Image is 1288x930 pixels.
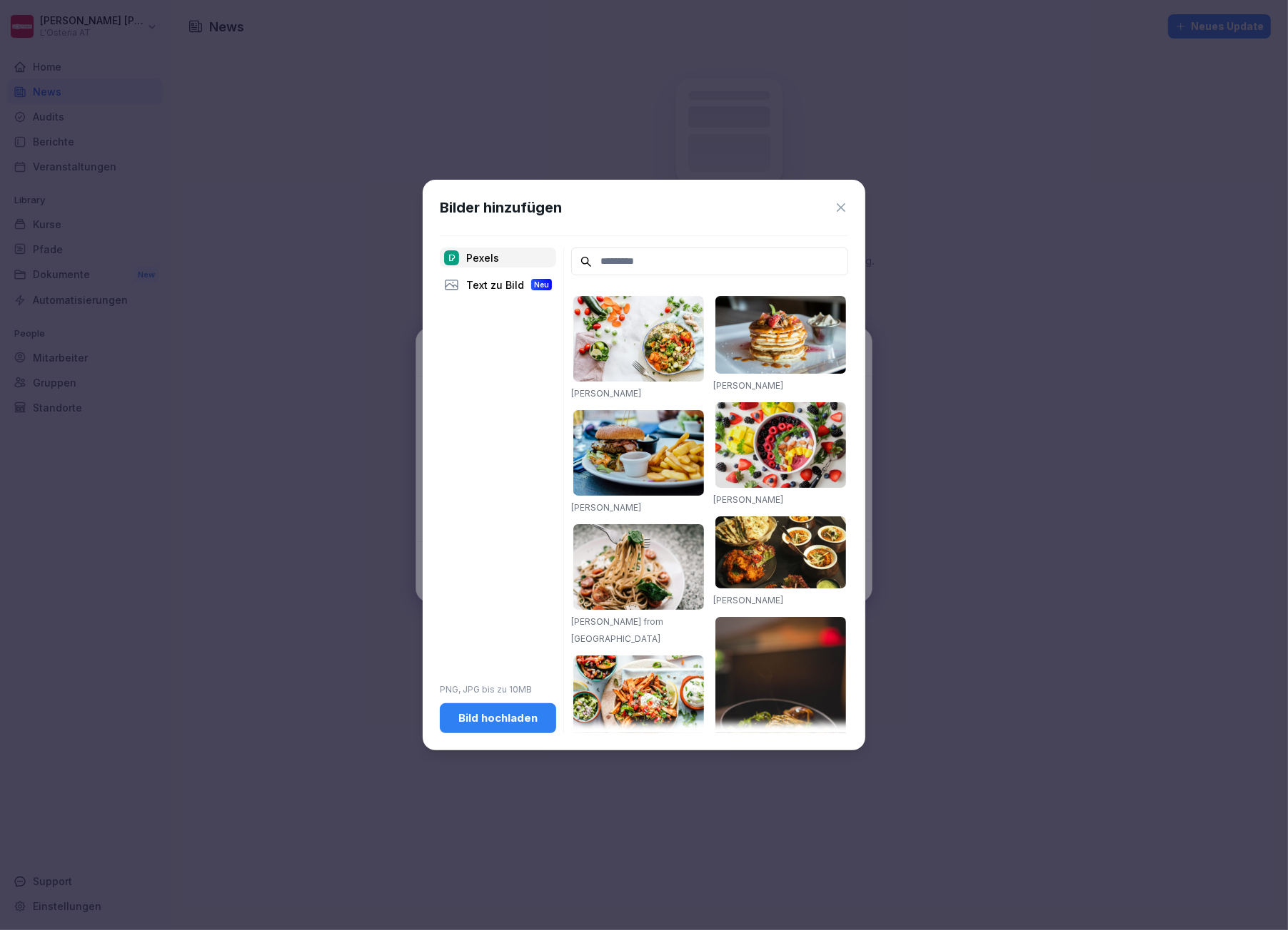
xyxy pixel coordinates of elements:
[571,502,641,513] a: [PERSON_NAME]
[440,275,556,295] div: Text zu Bild
[573,655,704,752] img: pexels-photo-1640772.jpeg
[715,617,846,815] img: pexels-photo-842571.jpeg
[444,250,459,265] img: pexels.png
[571,616,663,644] a: [PERSON_NAME] from [GEOGRAPHIC_DATA]
[440,247,556,267] div: Pexels
[715,516,846,588] img: pexels-photo-958545.jpeg
[440,197,562,218] h1: Bilder hinzufügen
[531,279,552,290] div: Neu
[440,683,556,696] p: PNG, JPG bis zu 10MB
[440,703,556,733] button: Bild hochladen
[573,524,704,610] img: pexels-photo-1279330.jpeg
[713,595,783,605] a: [PERSON_NAME]
[451,710,545,726] div: Bild hochladen
[715,296,846,374] img: pexels-photo-376464.jpeg
[571,388,641,399] a: [PERSON_NAME]
[713,494,783,505] a: [PERSON_NAME]
[573,296,704,382] img: pexels-photo-1640777.jpeg
[715,402,846,488] img: pexels-photo-1099680.jpeg
[713,380,783,391] a: [PERSON_NAME]
[573,410,704,496] img: pexels-photo-70497.jpeg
